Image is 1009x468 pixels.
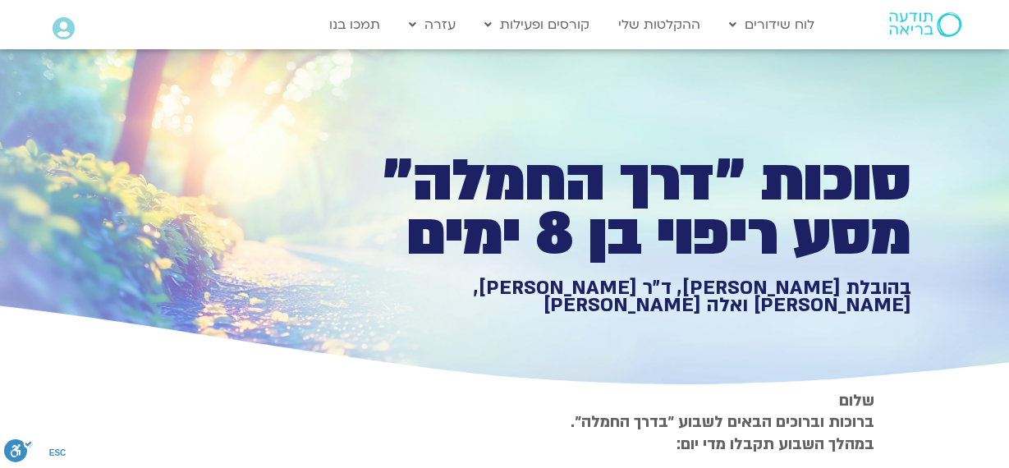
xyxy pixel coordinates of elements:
a: קורסים ופעילות [476,9,598,40]
img: תודעה בריאה [889,12,961,37]
a: תמכו בנו [321,9,388,40]
strong: שלום [839,390,874,411]
strong: ברוכות וברוכים הבאים לשבוע ״בדרך החמלה״. במהלך השבוע תקבלו מדי יום: [571,411,874,454]
a: ההקלטות שלי [610,9,709,40]
h1: בהובלת [PERSON_NAME], ד״ר [PERSON_NAME], [PERSON_NAME] ואלה [PERSON_NAME] [342,279,911,314]
a: לוח שידורים [721,9,823,40]
a: עזרה [401,9,464,40]
h1: סוכות ״דרך החמלה״ מסע ריפוי בן 8 ימים [342,154,911,262]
